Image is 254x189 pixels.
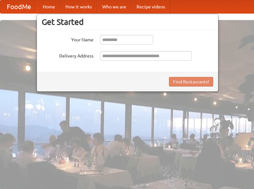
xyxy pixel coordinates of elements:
[38,0,60,13] a: Home
[42,35,94,43] label: Your Name
[42,51,94,59] label: Delivery Address
[60,0,97,13] a: How it works
[131,0,170,13] a: Recipe videos
[0,0,38,13] a: FoodMe
[169,77,213,87] button: Find Restaurants!
[42,17,213,27] h3: Get Started
[97,0,131,13] a: Who we are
